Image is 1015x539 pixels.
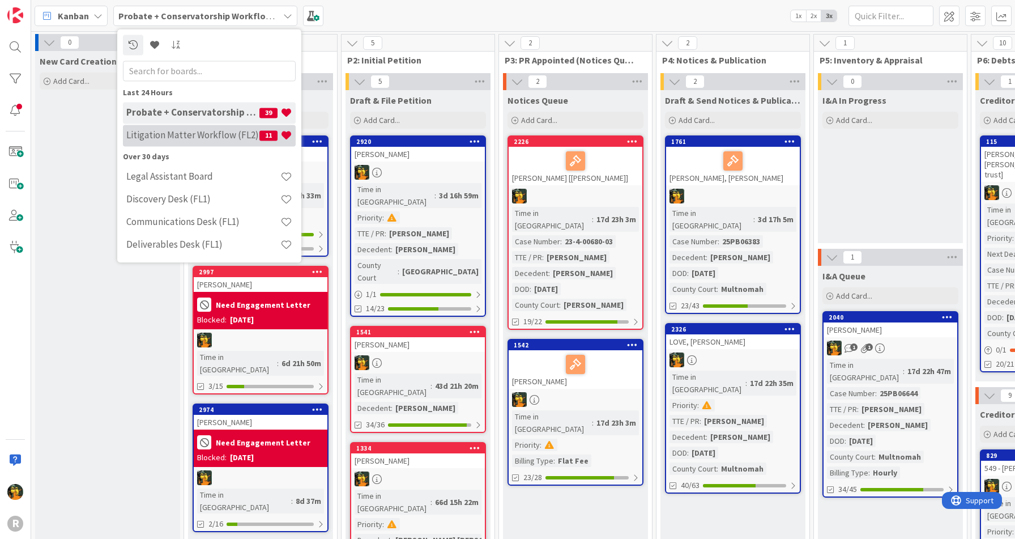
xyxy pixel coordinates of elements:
[366,288,377,300] span: 1 / 1
[827,466,868,479] div: Billing Type
[706,251,707,264] span: :
[366,303,385,315] span: 14/23
[279,357,324,370] div: 6d 21h 50m
[745,377,747,389] span: :
[123,61,296,81] input: Search for boards...
[669,462,717,475] div: County Court
[836,115,872,125] span: Add Card...
[512,439,540,451] div: Priority
[355,518,382,530] div: Priority
[512,299,559,311] div: County Court
[356,328,485,336] div: 1541
[669,371,745,396] div: Time in [GEOGRAPHIC_DATA]
[436,189,481,202] div: 3d 16h 59m
[822,270,865,282] span: I&A Queue
[230,314,254,326] div: [DATE]
[984,279,1014,292] div: TTE / PR
[355,355,369,370] img: MR
[126,217,280,228] h4: Communications Desk (FL1)
[351,137,485,147] div: 2920
[528,75,547,88] span: 2
[291,495,293,507] span: :
[903,365,905,377] span: :
[707,251,773,264] div: [PERSON_NAME]
[126,239,280,251] h4: Deliverables Desk (FL1)
[874,451,876,463] span: :
[838,483,857,495] span: 34/45
[514,138,642,146] div: 2226
[370,75,390,88] span: 5
[216,439,310,447] b: Need Engagement Letter
[355,472,369,486] img: MR
[666,189,800,203] div: MR
[561,299,626,311] div: [PERSON_NAME]
[521,115,557,125] span: Add Card...
[863,419,865,431] span: :
[194,267,327,277] div: 2997
[523,316,542,328] span: 19/22
[669,207,753,232] div: Time in [GEOGRAPHIC_DATA]
[681,479,700,491] span: 40/63
[355,211,382,224] div: Priority
[550,267,616,279] div: [PERSON_NAME]
[194,415,327,430] div: [PERSON_NAME]
[347,54,480,66] span: P2: Initial Petition
[1012,232,1014,244] span: :
[509,392,642,407] div: MR
[382,211,384,224] span: :
[509,137,642,147] div: 2226
[194,405,327,415] div: 2974
[689,267,718,279] div: [DATE]
[717,283,718,295] span: :
[7,7,23,23] img: Visit kanbanzone.com
[679,115,715,125] span: Add Card...
[509,340,642,350] div: 1542
[509,350,642,389] div: [PERSON_NAME]
[430,496,432,508] span: :
[562,235,616,248] div: 23-4-00680-03
[1012,525,1014,538] span: :
[666,147,800,185] div: [PERSON_NAME], [PERSON_NAME]
[669,353,684,367] img: MR
[827,387,875,400] div: Case Number
[753,213,755,226] span: :
[669,251,706,264] div: Decedent
[509,147,642,185] div: [PERSON_NAME] [[PERSON_NAME]]
[194,333,327,347] div: MR
[208,380,223,392] span: 3/15
[512,455,553,467] div: Billing Type
[351,287,485,302] div: 1/1
[542,251,544,264] span: :
[666,137,800,185] div: 1761[PERSON_NAME], [PERSON_NAME]
[505,54,638,66] span: P3: PR Appointed (Notices Queue)
[984,185,999,200] img: MR
[393,402,458,414] div: [PERSON_NAME]
[398,265,399,278] span: :
[791,10,806,22] span: 1x
[806,10,821,22] span: 2x
[846,435,876,447] div: [DATE]
[194,470,327,485] div: MR
[126,194,280,205] h4: Discovery Desk (FL1)
[199,406,327,414] div: 2974
[351,443,485,453] div: 1334
[678,36,697,50] span: 2
[850,343,858,351] span: 1
[7,484,23,500] img: MR
[356,138,485,146] div: 2920
[697,399,699,411] span: :
[514,341,642,349] div: 1542
[512,207,592,232] div: Time in [GEOGRAPHIC_DATA]
[126,171,280,183] h4: Legal Assistant Board
[509,137,642,185] div: 2226[PERSON_NAME] [[PERSON_NAME]]
[559,299,561,311] span: :
[984,479,999,494] img: MR
[507,95,568,106] span: Notices Queue
[671,138,800,146] div: 1761
[126,107,259,118] h4: Probate + Conservatorship Workflow (FL2)
[355,165,369,180] img: MR
[355,227,385,240] div: TTE / PR
[669,235,718,248] div: Case Number
[194,405,327,430] div: 2974[PERSON_NAME]
[197,452,227,464] div: Blocked:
